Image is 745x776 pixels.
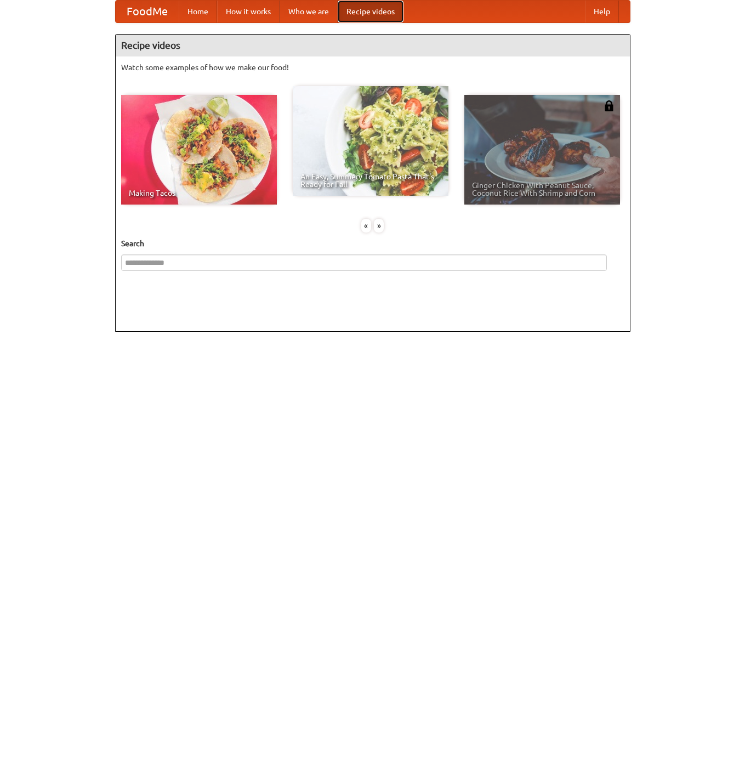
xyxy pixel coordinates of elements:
a: Making Tacos [121,95,277,205]
span: Making Tacos [129,189,269,197]
a: How it works [217,1,280,22]
a: An Easy, Summery Tomato Pasta That's Ready for Fall [293,86,448,196]
div: » [374,219,384,233]
span: An Easy, Summery Tomato Pasta That's Ready for Fall [300,173,441,188]
a: Help [585,1,619,22]
a: Recipe videos [338,1,403,22]
p: Watch some examples of how we make our food! [121,62,624,73]
h5: Search [121,238,624,249]
h4: Recipe videos [116,35,630,56]
a: Who we are [280,1,338,22]
a: FoodMe [116,1,179,22]
div: « [361,219,371,233]
img: 483408.png [604,100,615,111]
a: Home [179,1,217,22]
